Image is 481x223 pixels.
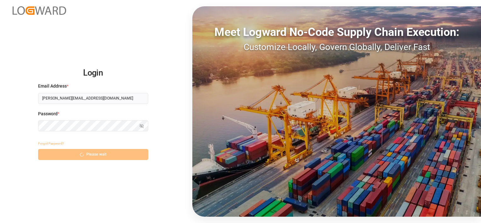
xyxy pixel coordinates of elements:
div: Customize Locally, Govern Globally, Deliver Fast [192,41,481,54]
input: Enter your email [38,93,148,104]
span: Email Address [38,83,67,89]
span: Password [38,111,58,117]
img: Logward_new_orange.png [13,6,66,15]
h2: Login [38,63,148,83]
div: Meet Logward No-Code Supply Chain Execution: [192,24,481,41]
